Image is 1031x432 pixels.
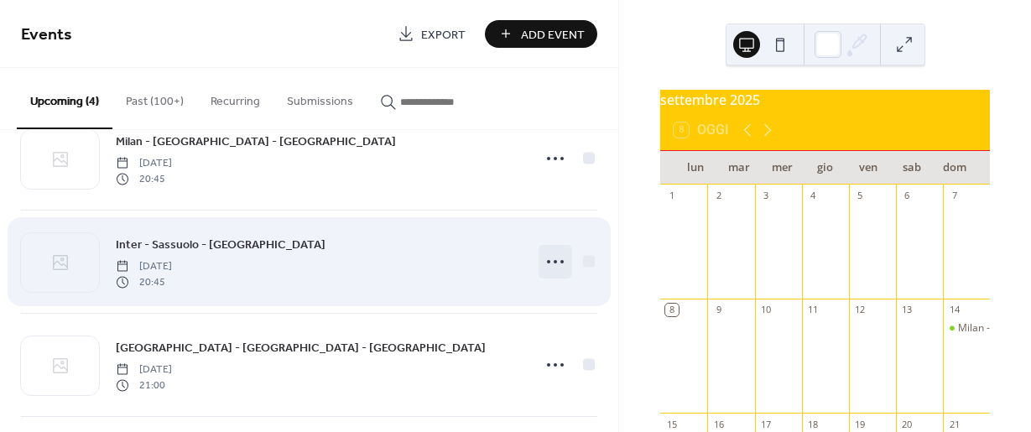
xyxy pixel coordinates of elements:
[901,304,914,316] div: 13
[712,190,725,202] div: 2
[116,338,486,357] a: [GEOGRAPHIC_DATA] - [GEOGRAPHIC_DATA] - [GEOGRAPHIC_DATA]
[901,190,914,202] div: 6
[116,274,172,289] span: 20:45
[665,304,678,316] div: 8
[948,304,961,316] div: 14
[116,377,172,393] span: 21:00
[854,190,867,202] div: 5
[660,90,990,110] div: settembre 2025
[116,259,172,274] span: [DATE]
[933,151,976,185] div: dom
[665,418,678,430] div: 15
[948,190,961,202] div: 7
[421,26,466,44] span: Export
[116,237,325,254] span: Inter - Sassuolo - [GEOGRAPHIC_DATA]
[21,18,72,51] span: Events
[712,304,725,316] div: 9
[674,151,717,185] div: lun
[665,190,678,202] div: 1
[890,151,934,185] div: sab
[273,68,367,128] button: Submissions
[804,151,847,185] div: gio
[197,68,273,128] button: Recurring
[385,20,478,48] a: Export
[760,304,773,316] div: 10
[760,151,804,185] div: mer
[846,151,890,185] div: ven
[521,26,585,44] span: Add Event
[807,418,820,430] div: 18
[854,304,867,316] div: 12
[760,190,773,202] div: 3
[17,68,112,129] button: Upcoming (4)
[760,418,773,430] div: 17
[116,156,172,171] span: [DATE]
[717,151,761,185] div: mar
[854,418,867,430] div: 19
[485,20,597,48] button: Add Event
[807,304,820,316] div: 11
[116,362,172,377] span: [DATE]
[116,340,486,357] span: [GEOGRAPHIC_DATA] - [GEOGRAPHIC_DATA] - [GEOGRAPHIC_DATA]
[948,418,961,430] div: 21
[112,68,197,128] button: Past (100+)
[901,418,914,430] div: 20
[943,321,990,336] div: Milan - Bologna - San Siro
[116,171,172,186] span: 20:45
[807,190,820,202] div: 4
[712,418,725,430] div: 16
[116,133,396,151] span: Milan - [GEOGRAPHIC_DATA] - [GEOGRAPHIC_DATA]
[116,235,325,254] a: Inter - Sassuolo - [GEOGRAPHIC_DATA]
[116,132,396,151] a: Milan - [GEOGRAPHIC_DATA] - [GEOGRAPHIC_DATA]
